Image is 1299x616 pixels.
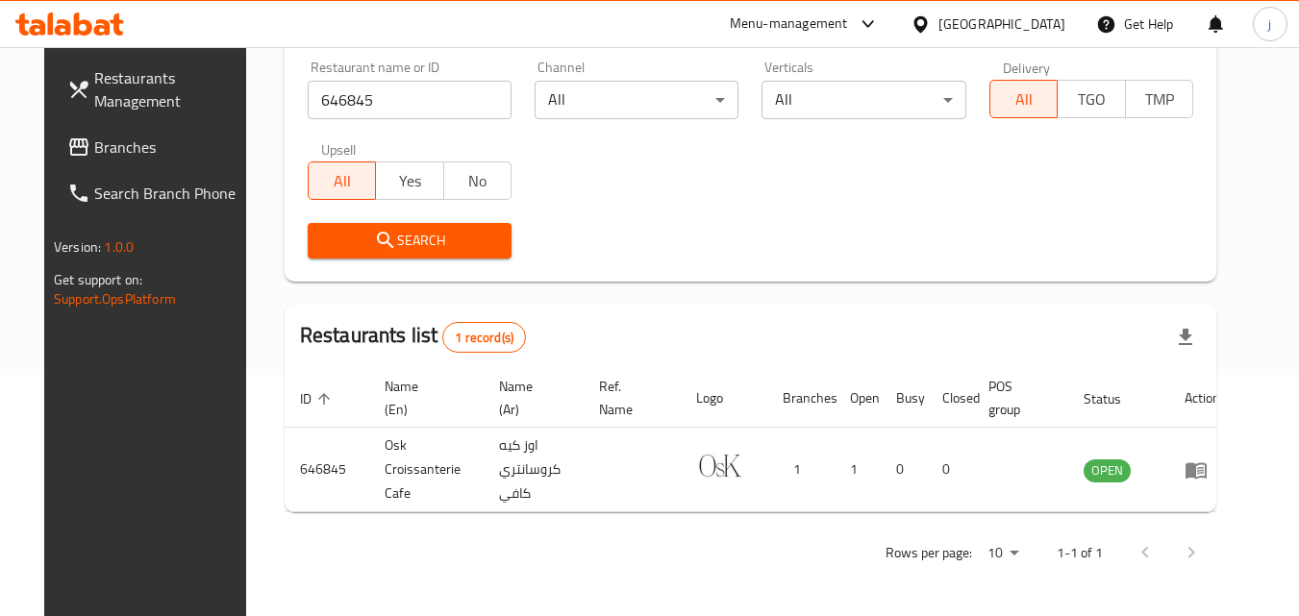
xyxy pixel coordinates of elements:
span: Search Branch Phone [94,182,246,205]
td: 0 [881,428,927,512]
div: Total records count [442,322,526,353]
label: Delivery [1003,61,1051,74]
a: Search Branch Phone [52,170,262,216]
span: Yes [384,167,436,195]
div: Export file [1162,314,1209,360]
span: Get support on: [54,267,142,292]
img: Osk Croissanterie Cafe [696,442,744,490]
td: اوز كيه كروسانتري كافي [484,428,584,512]
div: [GEOGRAPHIC_DATA] [938,13,1065,35]
table: enhanced table [285,369,1236,512]
span: Name (Ar) [499,375,561,421]
a: Support.OpsPlatform [54,286,176,311]
span: Version: [54,234,101,259]
button: TMP [1125,80,1193,118]
span: Ref. Name [599,375,658,421]
div: All [535,81,738,119]
span: 1.0.0 [104,234,134,259]
span: TMP [1134,86,1186,113]
th: Open [835,369,881,428]
span: ID [300,387,337,410]
td: Osk Croissanterie Cafe [369,428,484,512]
button: No [443,161,512,200]
td: 0 [927,428,973,512]
input: Search for restaurant name or ID.. [308,81,512,119]
button: Yes [375,161,443,200]
div: Menu-management [730,12,848,36]
span: No [452,167,504,195]
th: Closed [927,369,973,428]
div: Menu [1185,458,1220,481]
a: Branches [52,124,262,170]
th: Branches [767,369,835,428]
span: All [998,86,1050,113]
span: Restaurants Management [94,66,246,112]
span: 1 record(s) [443,329,525,347]
div: Rows per page: [980,539,1026,568]
th: Busy [881,369,927,428]
span: POS group [988,375,1045,421]
td: 1 [835,428,881,512]
td: 646845 [285,428,369,512]
a: Restaurants Management [52,55,262,124]
button: Search [308,223,512,259]
span: All [316,167,368,195]
button: TGO [1057,80,1125,118]
span: Status [1084,387,1146,410]
p: 1-1 of 1 [1057,541,1103,565]
th: Action [1169,369,1236,428]
div: OPEN [1084,459,1131,482]
th: Logo [681,369,767,428]
td: 1 [767,428,835,512]
h2: Restaurants list [300,321,526,353]
div: All [762,81,965,119]
span: j [1268,13,1271,35]
span: Search [323,229,496,253]
p: Rows per page: [886,541,972,565]
span: TGO [1065,86,1117,113]
span: Branches [94,136,246,159]
span: OPEN [1084,459,1131,481]
button: All [989,80,1058,118]
button: All [308,161,376,200]
span: Name (En) [385,375,461,421]
label: Upsell [321,142,357,156]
